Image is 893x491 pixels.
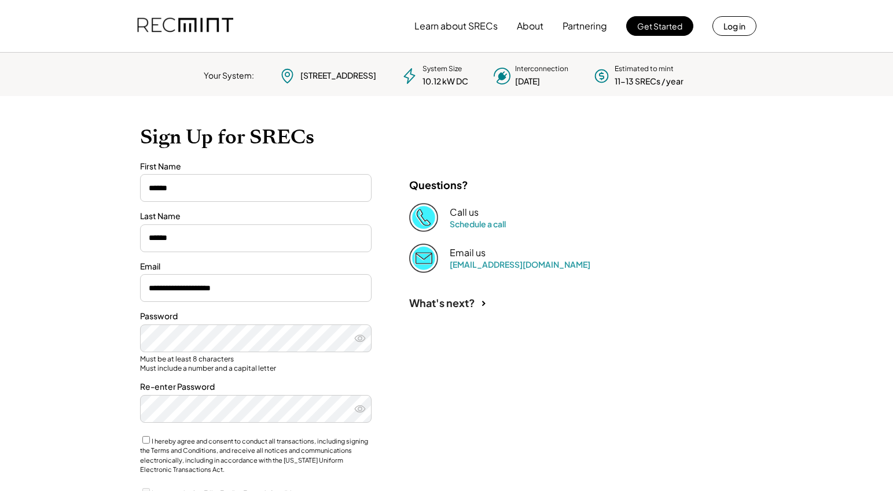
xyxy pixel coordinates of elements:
[409,296,475,309] div: What's next?
[450,259,590,270] a: [EMAIL_ADDRESS][DOMAIN_NAME]
[450,219,506,229] a: Schedule a call
[626,16,693,36] button: Get Started
[140,437,368,474] label: I hereby agree and consent to conduct all transactions, including signing the Terms and Condition...
[409,178,468,191] div: Questions?
[422,64,462,74] div: System Size
[409,203,438,232] img: Phone%20copy%403x.png
[300,70,376,82] div: [STREET_ADDRESS]
[140,125,754,149] h1: Sign Up for SRECs
[414,14,498,38] button: Learn about SRECs
[450,206,479,219] div: Call us
[140,261,372,272] div: Email
[563,14,607,38] button: Partnering
[204,70,254,82] div: Your System:
[515,76,540,87] div: [DATE]
[140,161,372,172] div: First Name
[140,311,372,322] div: Password
[450,247,486,259] div: Email us
[140,211,372,222] div: Last Name
[615,64,674,74] div: Estimated to mint
[517,14,543,38] button: About
[615,76,683,87] div: 11-13 SRECs / year
[140,355,372,372] div: Must be at least 8 characters Must include a number and a capital letter
[515,64,568,74] div: Interconnection
[712,16,756,36] button: Log in
[409,243,438,272] img: Email%202%403x.png
[137,6,233,46] img: recmint-logotype%403x.png
[140,381,372,393] div: Re-enter Password
[422,76,468,87] div: 10.12 kW DC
